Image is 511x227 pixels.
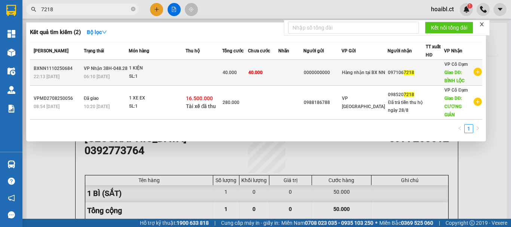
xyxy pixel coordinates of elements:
div: VPMD2708250056 [34,95,82,102]
span: 40.000 [223,70,237,75]
img: warehouse-icon [7,67,15,75]
span: close-circle [131,6,135,13]
img: dashboard-icon [7,30,15,38]
span: plus-circle [474,98,482,106]
span: Thu hộ [186,48,200,53]
span: Hàng nhận tại BX NN [342,70,385,75]
span: close-circle [131,7,135,11]
li: Previous Page [455,124,464,133]
span: Tổng cước [222,48,244,53]
img: solution-icon [7,105,15,113]
img: warehouse-icon [7,49,15,56]
span: notification [8,194,15,202]
div: 098520 [388,91,425,99]
div: BXNN1110250684 [34,65,82,73]
img: warehouse-icon [7,160,15,168]
span: Giao DĐ: CƯƠNG GIÁN [444,96,462,117]
span: Món hàng [129,48,149,53]
span: 40.000 [248,70,263,75]
li: Next Page [473,124,482,133]
span: plus-circle [474,68,482,76]
span: Trạng thái [84,48,104,53]
span: search [31,7,36,12]
button: Kết nối tổng đài [425,22,473,34]
h3: Kết quả tìm kiếm ( 2 ) [30,28,81,36]
div: 097106 [388,69,425,77]
input: Nhập số tổng đài [288,22,419,34]
img: logo-vxr [6,5,16,16]
span: 08:54 [DATE] [34,104,59,109]
span: Kết nối tổng đài [431,24,467,32]
div: 1 XE EX [129,94,185,102]
span: VP Gửi [342,48,356,53]
span: 7218 [404,70,414,75]
span: Tài xế đã thu [186,103,216,109]
span: 16.500.000 [186,95,213,101]
span: Chưa cước [248,48,270,53]
li: 1 [464,124,473,133]
a: 1 [465,125,473,133]
span: VP Cổ Đạm [444,62,468,67]
li: Hotline: 1900252555 [70,28,313,37]
span: 7218 [404,92,414,97]
span: right [475,126,480,131]
img: warehouse-icon [7,86,15,94]
span: VP Cổ Đạm [444,88,468,93]
div: 1 KIỆN [129,64,185,73]
button: right [473,124,482,133]
div: SL: 1 [129,73,185,81]
span: VP [GEOGRAPHIC_DATA] [342,96,385,109]
span: Giao DĐ: BÌNH LỘC [444,70,465,83]
strong: Bộ lọc [87,29,107,35]
span: close [479,22,484,27]
span: 10:20 [DATE] [84,104,110,109]
span: 06:10 [DATE] [84,74,110,79]
span: TT xuất HĐ [426,44,441,58]
span: VP Nhận [444,48,462,53]
div: 0988186788 [304,99,341,107]
span: [PERSON_NAME] [34,48,68,53]
b: GỬI : VP [GEOGRAPHIC_DATA] [9,54,111,79]
div: Đã trả tiền thu hộ ngày 28/8 [388,99,425,114]
img: logo.jpg [9,9,47,47]
span: Đã giao [84,96,99,101]
button: left [455,124,464,133]
span: Người nhận [388,48,412,53]
span: question-circle [8,178,15,185]
span: 280.000 [223,100,239,105]
span: message [8,211,15,218]
span: VP Nhận 38H-048.28 [84,66,128,71]
div: 0000000000 [304,69,341,77]
span: Người gửi [303,48,324,53]
input: Tìm tên, số ĐT hoặc mã đơn [41,5,129,13]
button: Bộ lọcdown [81,26,113,38]
span: 22:13 [DATE] [34,74,59,79]
span: Nhãn [278,48,289,53]
li: Cổ Đạm, xã [GEOGRAPHIC_DATA], [GEOGRAPHIC_DATA] [70,18,313,28]
span: left [458,126,462,131]
span: down [102,30,107,35]
div: SL: 1 [129,102,185,111]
